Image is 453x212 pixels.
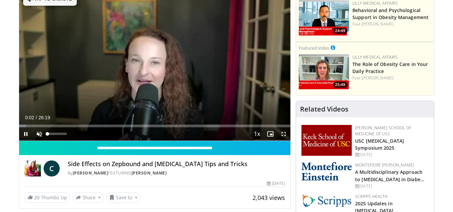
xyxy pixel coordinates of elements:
[355,194,388,199] a: Scripps Health
[362,21,394,27] a: [PERSON_NAME]
[355,125,411,137] a: [PERSON_NAME] School of Medicine of USC
[299,0,349,36] a: 24:49
[19,127,33,141] button: Pause
[355,162,414,168] a: Montefiore [PERSON_NAME]
[33,127,46,141] button: Unmute
[299,45,329,51] small: Featured Video
[352,7,429,20] a: Behavioral and Psychological Support in Obesity Management
[24,192,70,203] a: 20 Thumbs Up
[106,192,140,203] button: Save to
[299,54,349,89] img: e1208b6b-349f-4914-9dd7-f97803bdbf1d.png.150x105_q85_crop-smart_upscale.png
[300,105,348,113] h4: Related Videos
[352,0,398,6] a: Lilly Medical Affairs
[355,183,429,189] div: [DATE]
[355,169,424,182] a: A Multidisciplinary Approach to [MEDICAL_DATA] in Diabe…
[264,127,277,141] button: Enable picture-in-picture mode
[36,115,37,120] span: /
[301,125,352,156] img: 7b941f1f-d101-407a-8bfa-07bd47db01ba.png.150x105_q85_autocrop_double_scale_upscale_version-0.2.jpg
[299,54,349,89] a: 25:49
[352,54,398,60] a: Lilly Medical Affairs
[355,152,429,158] div: [DATE]
[44,160,60,176] a: C
[25,115,34,120] span: 0:02
[131,170,167,176] a: [PERSON_NAME]
[68,170,285,176] div: By FEATURING
[24,160,41,176] img: Dr. Carolynn Francavilla
[252,194,285,202] span: 2,043 views
[250,127,264,141] button: Playback Rate
[333,82,347,88] span: 25:49
[301,194,352,207] img: c9f2b0b7-b02a-4276-a72a-b0cbb4230bc1.jpg.150x105_q85_autocrop_double_scale_upscale_version-0.2.jpg
[355,138,404,151] a: USC [MEDICAL_DATA] Symposium 2025
[34,194,40,201] span: 20
[68,160,285,168] h4: Side Effects on Zepbound and [MEDICAL_DATA] Tips and Tricks
[73,170,108,176] a: [PERSON_NAME]
[38,115,50,120] span: 26:19
[352,75,431,81] div: Feat.
[352,21,431,27] div: Feat.
[352,61,428,74] a: The Role of Obesity Care in Your Daily Practice
[19,125,291,127] div: Progress Bar
[277,127,290,141] button: Fullscreen
[362,75,394,81] a: [PERSON_NAME]
[299,0,349,36] img: ba3304f6-7838-4e41-9c0f-2e31ebde6754.png.150x105_q85_crop-smart_upscale.png
[73,192,104,203] button: Share
[267,181,285,187] div: [DATE]
[301,162,352,181] img: b0142b4c-93a1-4b58-8f91-5265c282693c.png.150x105_q85_autocrop_double_scale_upscale_version-0.2.png
[333,28,347,34] span: 24:49
[48,133,67,135] div: Volume Level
